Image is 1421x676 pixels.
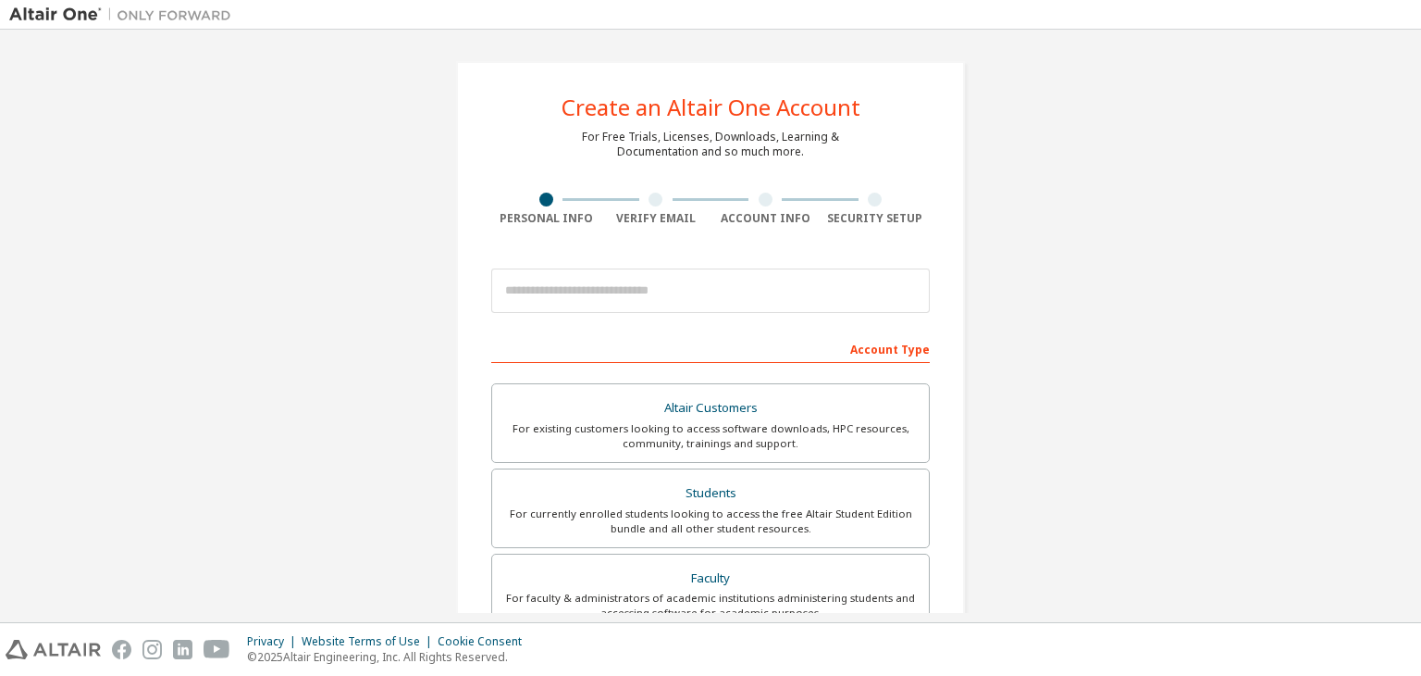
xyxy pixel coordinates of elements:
img: linkedin.svg [173,640,192,659]
div: Verify Email [601,211,711,226]
div: For currently enrolled students looking to access the free Altair Student Edition bundle and all ... [503,507,918,536]
div: Account Info [710,211,821,226]
img: Altair One [9,6,241,24]
div: Cookie Consent [438,634,533,649]
img: instagram.svg [142,640,162,659]
div: Privacy [247,634,302,649]
div: Personal Info [491,211,601,226]
div: Students [503,481,918,507]
div: Create an Altair One Account [562,96,860,119]
div: For existing customers looking to access software downloads, HPC resources, community, trainings ... [503,421,918,451]
img: facebook.svg [112,640,131,659]
div: Account Type [491,333,930,363]
div: Security Setup [821,211,931,226]
div: Website Terms of Use [302,634,438,649]
img: altair_logo.svg [6,640,101,659]
div: Altair Customers [503,395,918,421]
div: Faculty [503,566,918,592]
div: For Free Trials, Licenses, Downloads, Learning & Documentation and so much more. [582,130,839,159]
div: For faculty & administrators of academic institutions administering students and accessing softwa... [503,591,918,620]
p: © 2025 Altair Engineering, Inc. All Rights Reserved. [247,649,533,665]
img: youtube.svg [204,640,230,659]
